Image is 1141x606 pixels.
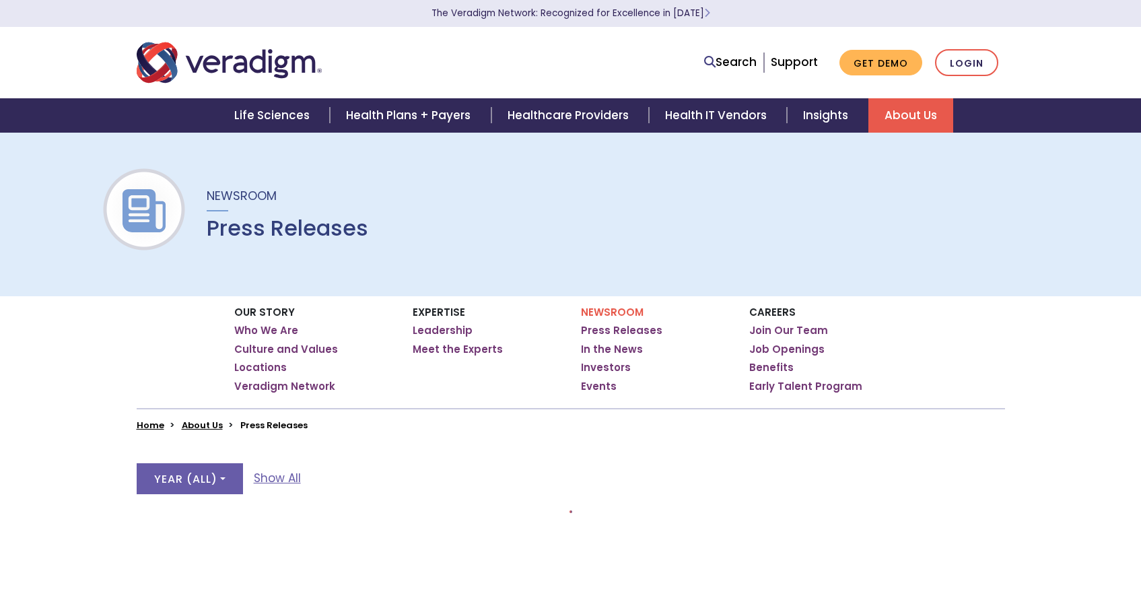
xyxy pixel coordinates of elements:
[207,187,277,204] span: Newsroom
[839,50,922,76] a: Get Demo
[413,324,473,337] a: Leadership
[207,215,368,241] h1: Press Releases
[234,324,298,337] a: Who We Are
[581,324,662,337] a: Press Releases
[749,380,862,393] a: Early Talent Program
[581,361,631,374] a: Investors
[330,98,491,133] a: Health Plans + Payers
[234,343,338,356] a: Culture and Values
[137,40,322,85] img: Veradigm logo
[491,98,649,133] a: Healthcare Providers
[771,54,818,70] a: Support
[749,343,825,356] a: Job Openings
[431,7,710,20] a: The Veradigm Network: Recognized for Excellence in [DATE]Learn More
[581,343,643,356] a: In the News
[749,324,828,337] a: Join Our Team
[749,361,794,374] a: Benefits
[218,98,330,133] a: Life Sciences
[137,463,243,494] button: Year (All)
[581,380,617,393] a: Events
[413,343,503,356] a: Meet the Experts
[649,98,787,133] a: Health IT Vendors
[569,510,572,524] nav: Pagination Controls
[868,98,953,133] a: About Us
[182,419,223,432] a: About Us
[254,469,301,487] a: Show All
[787,98,868,133] a: Insights
[704,7,710,20] span: Learn More
[234,361,287,374] a: Locations
[704,53,757,71] a: Search
[935,49,998,77] a: Login
[137,419,164,432] a: Home
[234,380,335,393] a: Veradigm Network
